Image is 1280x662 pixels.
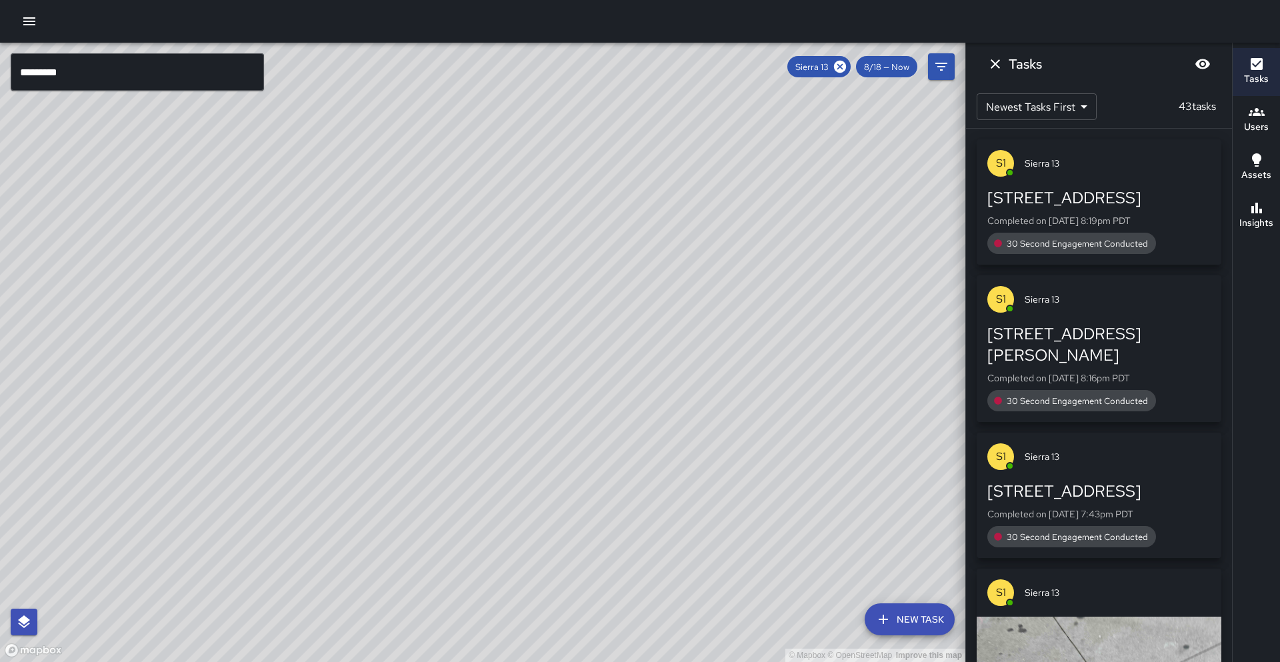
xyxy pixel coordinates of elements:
button: Blur [1189,51,1216,77]
h6: Tasks [1009,53,1042,75]
div: [STREET_ADDRESS] [987,187,1211,209]
span: Sierra 13 [1025,586,1211,599]
p: 43 tasks [1173,99,1221,115]
button: New Task [865,603,955,635]
button: Tasks [1233,48,1280,96]
p: Completed on [DATE] 7:43pm PDT [987,507,1211,521]
button: Dismiss [982,51,1009,77]
h6: Tasks [1244,72,1269,87]
button: Insights [1233,192,1280,240]
div: [STREET_ADDRESS] [987,481,1211,502]
button: S1Sierra 13[STREET_ADDRESS][PERSON_NAME]Completed on [DATE] 8:16pm PDT30 Second Engagement Conducted [977,275,1221,422]
h6: Users [1244,120,1269,135]
p: S1 [996,155,1006,171]
button: Users [1233,96,1280,144]
span: 30 Second Engagement Conducted [999,531,1156,543]
span: 30 Second Engagement Conducted [999,395,1156,407]
button: Filters [928,53,955,80]
span: Sierra 13 [1025,293,1211,306]
p: Completed on [DATE] 8:19pm PDT [987,214,1211,227]
p: Completed on [DATE] 8:16pm PDT [987,371,1211,385]
div: Newest Tasks First [977,93,1097,120]
span: Sierra 13 [1025,157,1211,170]
span: 8/18 — Now [856,61,917,73]
span: Sierra 13 [1025,450,1211,463]
p: S1 [996,449,1006,465]
h6: Insights [1239,216,1273,231]
button: Assets [1233,144,1280,192]
button: S1Sierra 13[STREET_ADDRESS]Completed on [DATE] 8:19pm PDT30 Second Engagement Conducted [977,139,1221,265]
p: S1 [996,585,1006,601]
div: [STREET_ADDRESS][PERSON_NAME] [987,323,1211,366]
p: S1 [996,291,1006,307]
button: S1Sierra 13[STREET_ADDRESS]Completed on [DATE] 7:43pm PDT30 Second Engagement Conducted [977,433,1221,558]
h6: Assets [1241,168,1271,183]
div: Sierra 13 [787,56,851,77]
span: 30 Second Engagement Conducted [999,238,1156,249]
span: Sierra 13 [787,61,837,73]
